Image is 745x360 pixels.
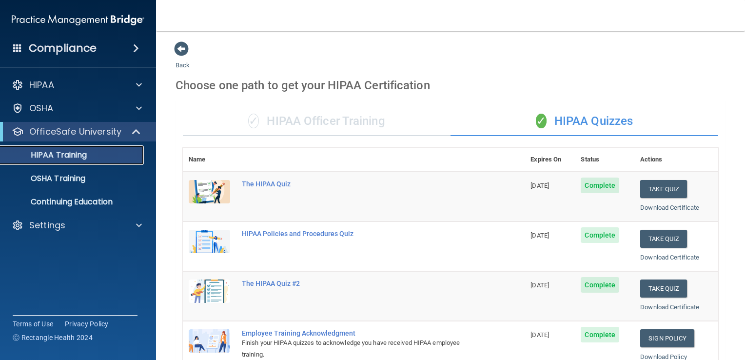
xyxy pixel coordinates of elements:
span: Complete [581,277,619,293]
span: Complete [581,178,619,193]
a: Terms of Use [13,319,53,329]
p: HIPAA [29,79,54,91]
a: HIPAA [12,79,142,91]
span: ✓ [248,114,259,128]
span: [DATE] [530,281,549,289]
a: OfficeSafe University [12,126,141,138]
a: OSHA [12,102,142,114]
span: [DATE] [530,331,549,339]
p: Continuing Education [6,197,139,207]
div: The HIPAA Quiz #2 [242,280,476,287]
a: Sign Policy [640,329,694,347]
a: Settings [12,220,142,231]
th: Status [575,148,634,172]
th: Name [183,148,236,172]
a: Download Certificate [640,254,699,261]
div: Employee Training Acknowledgment [242,329,476,337]
div: Choose one path to get your HIPAA Certification [176,71,725,100]
button: Take Quiz [640,180,687,198]
p: OSHA [29,102,54,114]
p: HIPAA Training [6,150,87,160]
div: HIPAA Policies and Procedures Quiz [242,230,476,238]
p: OfficeSafe University [29,126,121,138]
p: Settings [29,220,65,231]
a: Back [176,50,190,69]
a: Download Certificate [640,204,699,211]
a: Download Certificate [640,303,699,311]
img: PMB logo [12,10,144,30]
span: Complete [581,227,619,243]
span: [DATE] [530,182,549,189]
button: Take Quiz [640,280,687,298]
span: ✓ [536,114,547,128]
p: OSHA Training [6,174,85,183]
div: HIPAA Quizzes [451,107,718,136]
a: Privacy Policy [65,319,109,329]
th: Expires On [525,148,575,172]
th: Actions [634,148,718,172]
div: The HIPAA Quiz [242,180,476,188]
button: Take Quiz [640,230,687,248]
h4: Compliance [29,41,97,55]
div: HIPAA Officer Training [183,107,451,136]
span: Ⓒ Rectangle Health 2024 [13,333,93,342]
span: Complete [581,327,619,342]
span: [DATE] [530,232,549,239]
